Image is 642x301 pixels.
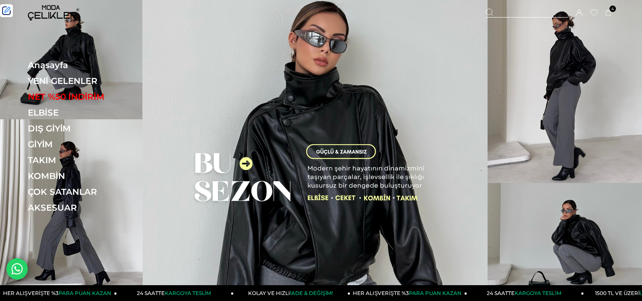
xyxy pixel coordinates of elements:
[290,290,333,296] span: İADE & DEĞİŞİM!
[609,6,616,12] span: 4
[28,76,145,86] a: YENİ GELENLER
[28,5,79,21] img: logo
[28,107,145,118] a: ELBİSE
[467,285,584,301] a: 24 SAATTEKARGOYA TESLİM
[409,290,462,296] span: PARA PUAN KAZAN
[165,290,211,296] span: KARGOYA TESLİM
[28,171,145,181] a: KOMBİN
[117,285,234,301] a: 24 SAATTEKARGOYA TESLİM
[515,290,561,296] span: KARGOYA TESLİM
[28,60,145,70] a: Anasayfa
[350,285,467,301] a: HER ALIŞVERİŞTE %3PARA PUAN KAZAN
[28,203,145,213] a: AKSESUAR
[605,10,612,16] a: 4
[28,155,145,165] a: TAKIM
[234,285,350,301] a: KOLAY VE HIZLIİADE & DEĞİŞİM!
[28,123,145,134] a: DIŞ GİYİM
[59,290,111,296] span: PARA PUAN KAZAN
[28,187,145,197] a: ÇOK SATANLAR
[28,92,145,102] a: NET %50 İNDİRİM
[0,285,117,301] a: HER ALIŞVERİŞTE %3PARA PUAN KAZAN
[28,139,145,149] a: GİYİM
